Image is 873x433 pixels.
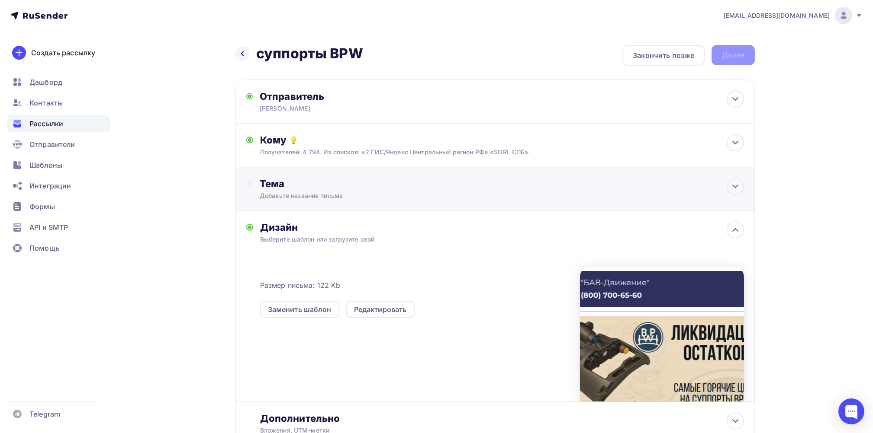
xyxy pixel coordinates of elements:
[29,201,55,212] span: Формы
[7,198,110,215] a: Формы
[260,104,428,113] div: [PERSON_NAME]
[260,235,696,244] div: Выберите шаблон или загрузите свой
[29,160,62,170] span: Шаблоны
[31,48,95,58] div: Создать рассылку
[724,11,830,20] span: [EMAIL_ADDRESS][DOMAIN_NAME]
[29,409,60,419] span: Telegram
[260,148,696,156] div: Получателей: 4 794. Из списков: «2 ГИС/Яндекс Центральный регион РФ»,«SORL СПБ».
[633,50,694,60] div: Закончить позже
[29,243,59,253] span: Помощь
[7,73,110,91] a: Дашборд
[260,221,744,233] div: Дизайн
[260,412,744,424] div: Дополнительно
[29,118,63,129] span: Рассылки
[354,304,407,315] div: Редактировать
[260,191,414,200] div: Добавьте название письма
[260,90,447,102] div: Отправитель
[7,115,110,132] a: Рассылки
[29,139,75,150] span: Отправители
[724,7,863,24] a: [EMAIL_ADDRESS][DOMAIN_NAME]
[29,77,62,87] span: Дашборд
[260,280,341,290] span: Размер письма: 122 Kb
[7,94,110,111] a: Контакты
[260,134,744,146] div: Кому
[7,136,110,153] a: Отправители
[29,181,71,191] span: Интеграции
[29,98,63,108] span: Контакты
[29,222,68,232] span: API и SMTP
[260,178,431,190] div: Тема
[7,156,110,174] a: Шаблоны
[268,304,332,315] div: Заменить шаблон
[256,45,363,62] h2: суппорты BPW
